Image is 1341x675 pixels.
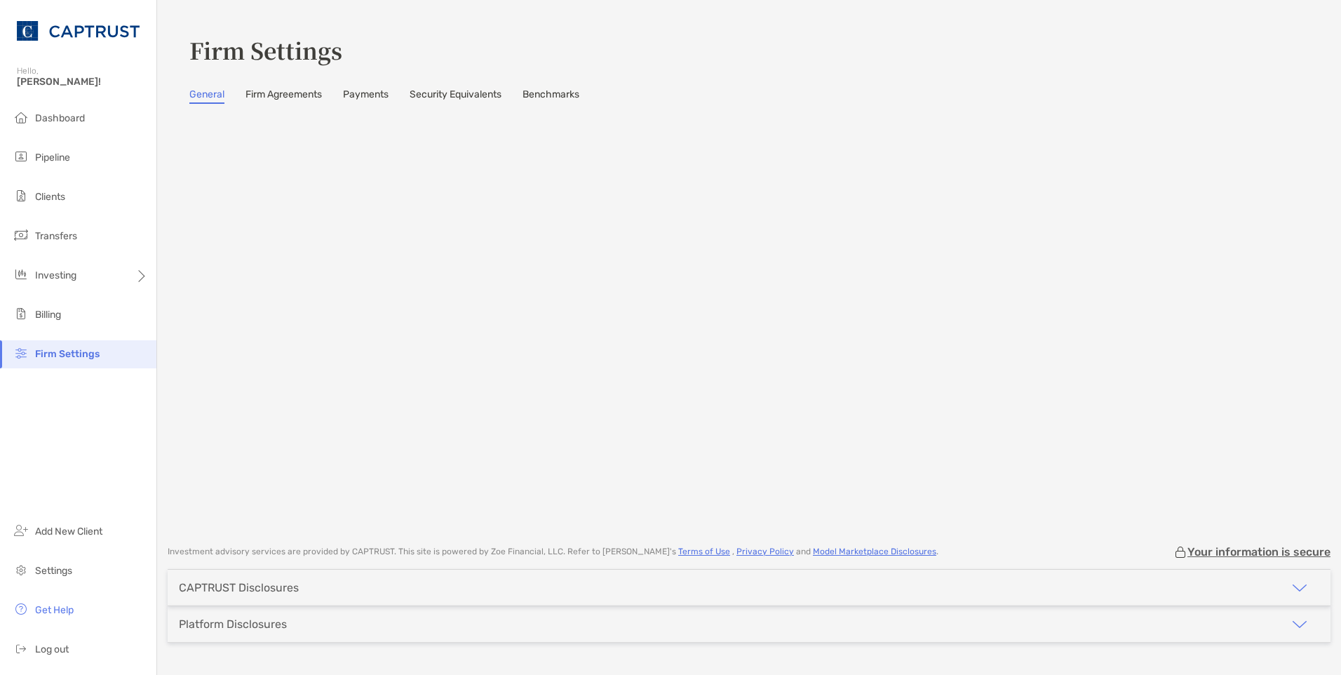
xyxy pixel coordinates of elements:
div: Platform Disclosures [179,617,287,631]
img: add_new_client icon [13,522,29,539]
a: Benchmarks [523,88,579,104]
img: dashboard icon [13,109,29,126]
img: icon arrow [1291,580,1308,596]
img: firm-settings icon [13,345,29,361]
img: settings icon [13,561,29,578]
img: clients icon [13,187,29,204]
p: Investment advisory services are provided by CAPTRUST . This site is powered by Zoe Financial, LL... [168,547,938,557]
span: Billing [35,309,61,321]
a: Payments [343,88,389,104]
div: CAPTRUST Disclosures [179,581,299,594]
span: Settings [35,565,72,577]
img: transfers icon [13,227,29,243]
a: Model Marketplace Disclosures [813,547,936,556]
span: Add New Client [35,526,102,537]
img: pipeline icon [13,148,29,165]
span: Dashboard [35,112,85,124]
img: icon arrow [1291,616,1308,633]
span: Clients [35,191,65,203]
span: Log out [35,643,69,655]
span: Get Help [35,604,74,616]
p: Your information is secure [1187,545,1330,559]
img: investing icon [13,266,29,283]
img: logout icon [13,640,29,657]
span: Firm Settings [35,348,100,360]
a: Terms of Use [678,547,730,556]
img: billing icon [13,305,29,322]
a: Security Equivalents [410,88,501,104]
span: Pipeline [35,152,70,163]
img: get-help icon [13,601,29,617]
span: Transfers [35,230,77,242]
a: General [189,88,224,104]
span: Investing [35,269,76,281]
img: CAPTRUST Logo [17,6,140,56]
a: Firm Agreements [245,88,322,104]
a: Privacy Policy [736,547,794,556]
span: [PERSON_NAME]! [17,76,148,88]
h3: Firm Settings [189,34,1324,66]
